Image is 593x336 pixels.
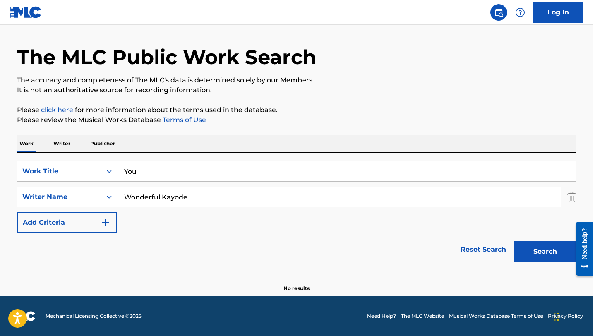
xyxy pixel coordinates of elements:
[512,4,528,21] div: Help
[17,115,576,125] p: Please review the Musical Works Database
[88,135,118,152] p: Publisher
[17,212,117,233] button: Add Criteria
[567,187,576,207] img: Delete Criterion
[456,240,510,259] a: Reset Search
[17,135,36,152] p: Work
[570,215,593,282] iframe: Resource Center
[401,312,444,320] a: The MLC Website
[515,7,525,17] img: help
[367,312,396,320] a: Need Help?
[533,2,583,23] a: Log In
[494,7,504,17] img: search
[17,45,316,70] h1: The MLC Public Work Search
[490,4,507,21] a: Public Search
[449,312,543,320] a: Musical Works Database Terms of Use
[161,116,206,124] a: Terms of Use
[101,218,110,228] img: 9d2ae6d4665cec9f34b9.svg
[17,75,576,85] p: The accuracy and completeness of The MLC's data is determined solely by our Members.
[22,166,97,176] div: Work Title
[10,6,42,18] img: MLC Logo
[51,135,73,152] p: Writer
[514,241,576,262] button: Search
[554,305,559,329] div: Drag
[17,85,576,95] p: It is not an authoritative source for recording information.
[10,311,36,321] img: logo
[17,105,576,115] p: Please for more information about the terms used in the database.
[41,106,73,114] a: click here
[46,312,142,320] span: Mechanical Licensing Collective © 2025
[17,161,576,266] form: Search Form
[22,192,97,202] div: Writer Name
[552,296,593,336] iframe: Chat Widget
[548,312,583,320] a: Privacy Policy
[283,275,310,292] p: No results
